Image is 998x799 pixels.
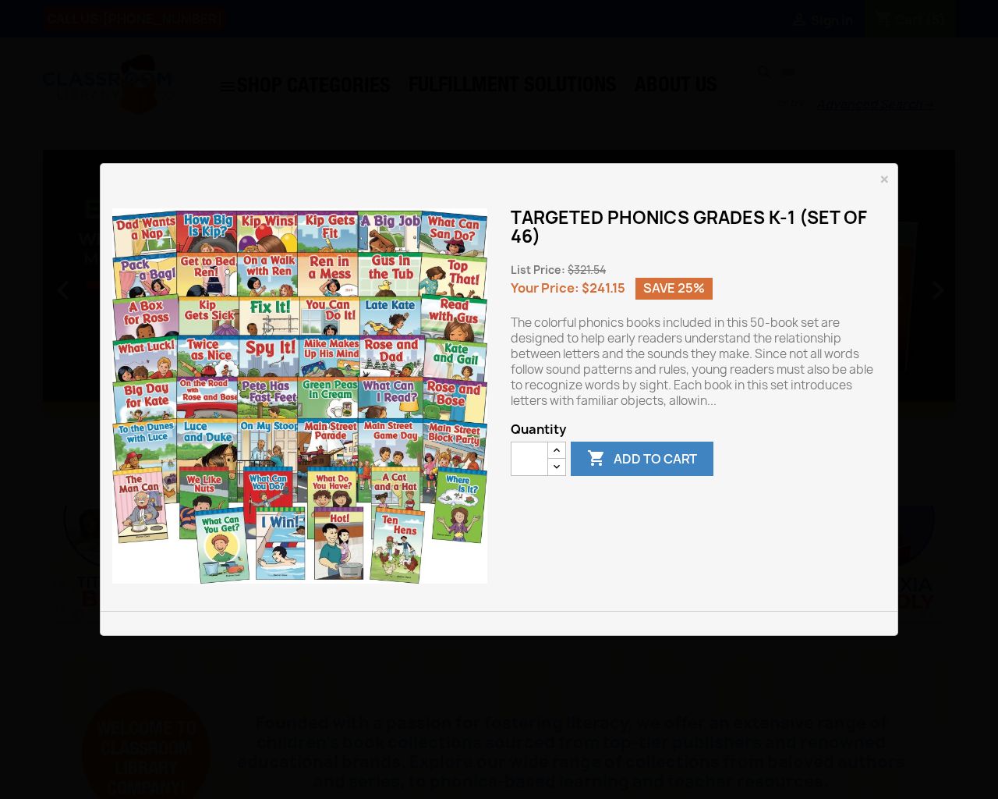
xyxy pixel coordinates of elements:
[571,442,713,476] button: Add to cart
[511,315,886,409] p: The colorful phonics books included in this 50-book set are designed to help early readers unders...
[582,279,625,297] span: $241.15
[879,170,890,189] button: Close
[587,450,606,469] i: 
[635,278,713,300] span: Save 25%
[568,263,606,277] span: $321.54
[879,166,890,193] span: ×
[112,208,487,584] img: Targeted Phonics Grades K-1 (Set of 46)
[511,208,886,246] h1: Targeted Phonics Grades K-1 (Set of 46)
[511,279,579,297] span: Your Price:
[511,421,886,437] span: Quantity
[511,442,548,476] input: Quantity
[511,263,565,277] span: List Price:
